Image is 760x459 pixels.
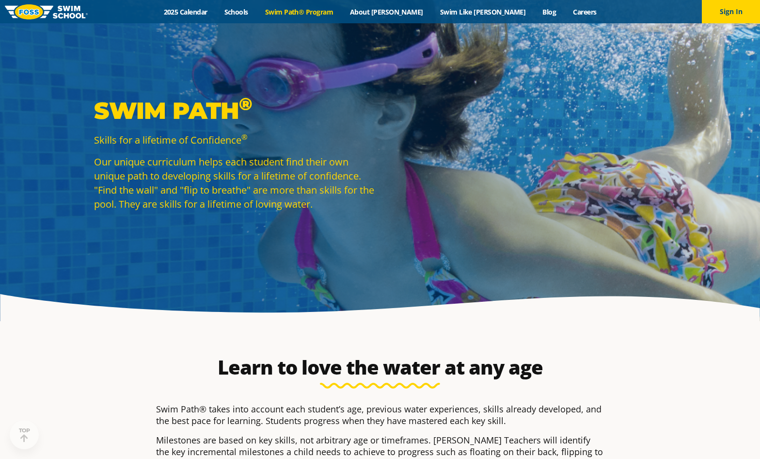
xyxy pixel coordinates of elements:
[256,7,341,16] a: Swim Path® Program
[19,427,30,443] div: TOP
[155,7,216,16] a: 2025 Calendar
[241,132,247,142] sup: ®
[5,4,88,19] img: FOSS Swim School Logo
[534,7,565,16] a: Blog
[565,7,605,16] a: Careers
[94,96,375,125] p: Swim Path
[342,7,432,16] a: About [PERSON_NAME]
[151,356,609,379] h2: Learn to love the water at any age
[431,7,534,16] a: Swim Like [PERSON_NAME]
[216,7,256,16] a: Schools
[94,155,375,211] p: Our unique curriculum helps each student find their own unique path to developing skills for a li...
[156,403,604,426] p: Swim Path® takes into account each student’s age, previous water experiences, skills already deve...
[94,133,375,147] p: Skills for a lifetime of Confidence
[239,93,252,115] sup: ®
